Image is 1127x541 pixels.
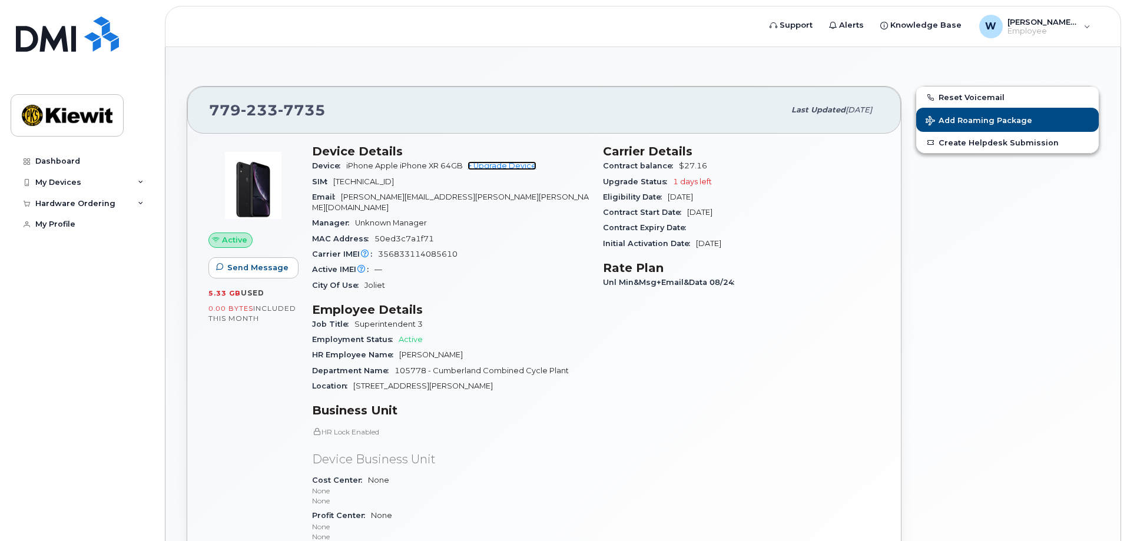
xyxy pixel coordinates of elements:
h3: Carrier Details [603,144,880,158]
h3: Employee Details [312,303,589,317]
span: [DATE] [846,105,872,114]
button: Add Roaming Package [916,108,1099,132]
h3: Device Details [312,144,589,158]
span: Location [312,381,353,390]
span: Profit Center [312,511,371,520]
button: Send Message [208,257,299,278]
span: Upgrade Status [603,177,673,186]
span: Eligibility Date [603,192,668,201]
p: HR Lock Enabled [312,427,589,437]
span: Cost Center [312,476,368,484]
span: Device [312,161,346,170]
button: Reset Voicemail [916,87,1099,108]
h3: Business Unit [312,403,589,417]
p: None [312,496,589,506]
span: 5.33 GB [208,289,241,297]
span: City Of Use [312,281,364,290]
span: Carrier IMEI [312,250,378,258]
span: Active IMEI [312,265,374,274]
span: [PERSON_NAME] [399,350,463,359]
span: [DATE] [668,192,693,201]
span: Active [222,234,247,245]
span: [DATE] [696,239,721,248]
span: [STREET_ADDRESS][PERSON_NAME] [353,381,493,390]
a: + Upgrade Device [468,161,536,170]
h3: Rate Plan [603,261,880,275]
p: None [312,522,589,532]
span: 356833114085610 [378,250,458,258]
span: Contract balance [603,161,679,170]
span: Contract Expiry Date [603,223,692,232]
span: Department Name [312,366,395,375]
span: SIM [312,177,333,186]
span: 233 [241,101,278,119]
span: Employment Status [312,335,399,344]
span: [DATE] [687,208,712,217]
span: Unl Min&Msg+Email&Data 08/24 [603,278,740,287]
a: Create Helpdesk Submission [916,132,1099,153]
span: MAC Address [312,234,374,243]
span: Joliet [364,281,385,290]
span: 50ed3c7a1f71 [374,234,434,243]
span: used [241,288,264,297]
span: 7735 [278,101,326,119]
span: $27.16 [679,161,707,170]
p: None [312,486,589,496]
span: Superintendent 3 [354,320,423,328]
iframe: Messenger Launcher [1076,490,1118,532]
span: Email [312,192,341,201]
span: [TECHNICAL_ID] [333,177,394,186]
span: Last updated [791,105,846,114]
span: iPhone Apple iPhone XR 64GB [346,161,463,170]
span: 0.00 Bytes [208,304,253,313]
span: 105778 - Cumberland Combined Cycle Plant [395,366,569,375]
span: Unknown Manager [355,218,427,227]
span: HR Employee Name [312,350,399,359]
span: Active [399,335,423,344]
span: [PERSON_NAME][EMAIL_ADDRESS][PERSON_NAME][PERSON_NAME][DOMAIN_NAME] [312,192,589,212]
p: Device Business Unit [312,451,589,468]
span: Manager [312,218,355,227]
span: Contract Start Date [603,208,687,217]
span: 1 days left [673,177,712,186]
span: Initial Activation Date [603,239,696,248]
span: 779 [209,101,326,119]
span: None [312,476,589,506]
span: Add Roaming Package [926,116,1032,127]
span: Send Message [227,262,289,273]
span: Job Title [312,320,354,328]
span: — [374,265,382,274]
img: image20231002-3703462-1qb80zy.jpeg [218,150,289,221]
